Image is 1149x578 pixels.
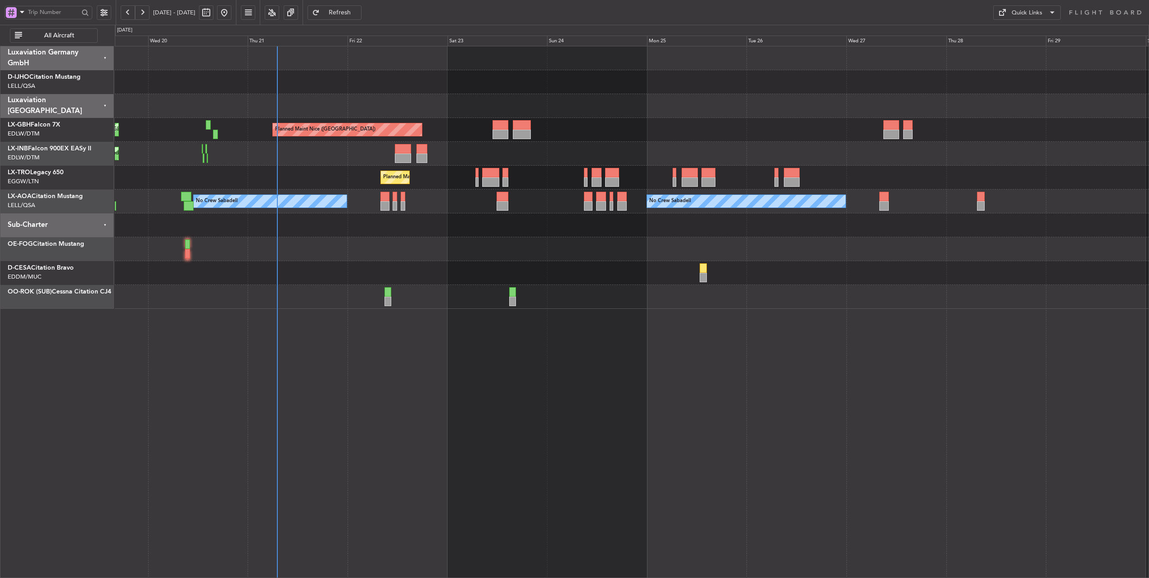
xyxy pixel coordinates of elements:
[28,5,79,19] input: Trip Number
[248,36,348,46] div: Thu 21
[8,169,63,176] a: LX-TROLegacy 650
[1046,36,1146,46] div: Fri 29
[649,194,691,208] div: No Crew Sabadell
[196,194,238,208] div: No Crew Sabadell
[8,130,40,138] a: EDLW/DTM
[8,193,32,199] span: LX-AOA
[8,169,30,176] span: LX-TRO
[746,36,846,46] div: Tue 26
[10,28,98,43] button: All Aircraft
[8,154,40,162] a: EDLW/DTM
[8,265,74,271] a: D-CESACitation Bravo
[8,273,41,281] a: EDDM/MUC
[117,27,132,34] div: [DATE]
[308,5,362,20] button: Refresh
[993,5,1061,20] button: Quick Links
[321,9,358,16] span: Refresh
[8,145,91,152] a: LX-INBFalcon 900EX EASy II
[8,74,29,80] span: D-IJHO
[8,145,28,152] span: LX-INB
[647,36,747,46] div: Mon 25
[946,36,1046,46] div: Thu 28
[148,36,248,46] div: Wed 20
[8,241,33,247] span: OE-FOG
[383,171,525,184] div: Planned Maint [GEOGRAPHIC_DATA] ([GEOGRAPHIC_DATA])
[8,193,83,199] a: LX-AOACitation Mustang
[547,36,647,46] div: Sun 24
[448,36,547,46] div: Sat 23
[846,36,946,46] div: Wed 27
[8,265,31,271] span: D-CESA
[153,9,195,17] span: [DATE] - [DATE]
[1012,9,1042,18] div: Quick Links
[8,289,111,295] a: OO-ROK (SUB)Cessna Citation CJ4
[8,201,35,209] a: LELL/QSA
[8,74,81,80] a: D-IJHOCitation Mustang
[348,36,448,46] div: Fri 22
[24,32,95,39] span: All Aircraft
[8,122,60,128] a: LX-GBHFalcon 7X
[8,82,35,90] a: LELL/QSA
[8,177,39,185] a: EGGW/LTN
[8,122,31,128] span: LX-GBH
[8,289,52,295] span: OO-ROK (SUB)
[275,123,375,136] div: Planned Maint Nice ([GEOGRAPHIC_DATA])
[8,241,84,247] a: OE-FOGCitation Mustang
